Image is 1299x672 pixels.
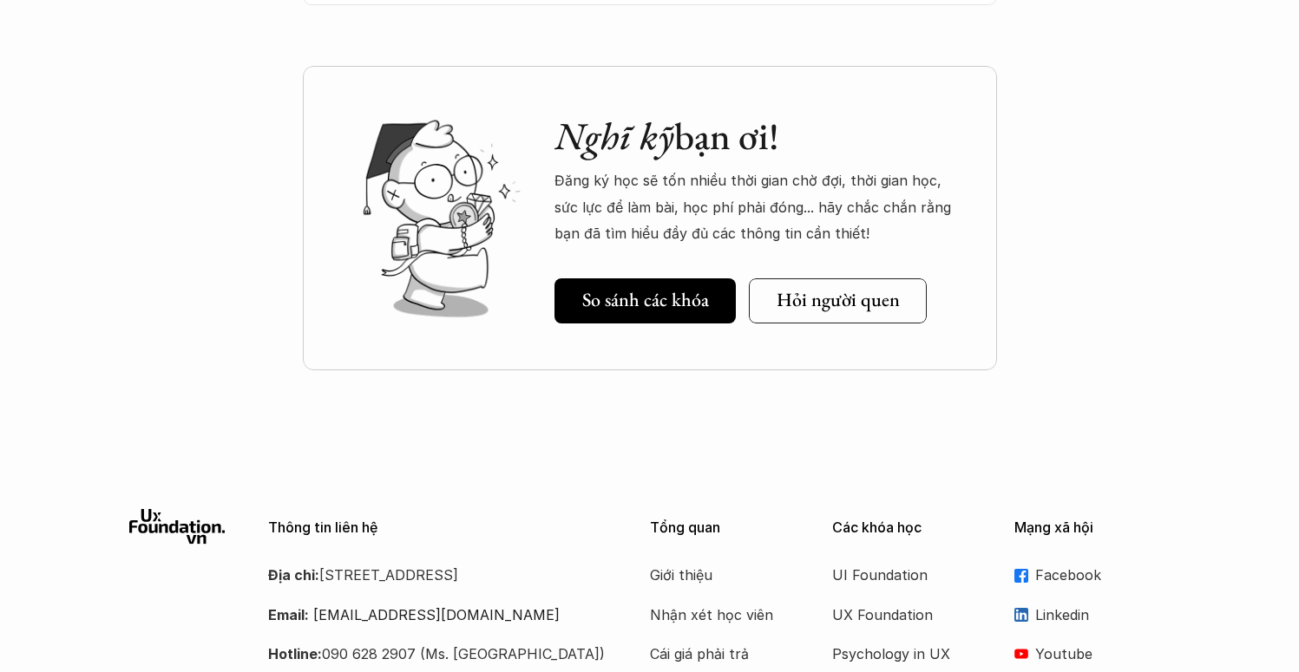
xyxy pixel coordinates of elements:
[554,167,962,246] p: Đăng ký học sẽ tốn nhiều thời gian chờ đợi, thời gian học, sức lực để làm bài, học phí phải đóng....
[268,562,607,588] p: [STREET_ADDRESS]
[749,278,927,323] a: Hỏi người quen
[650,602,789,628] a: Nhận xét học viên
[554,114,962,160] h2: bạn ơi!
[1035,602,1171,628] p: Linkedin
[832,519,988,536] p: Các khóa học
[554,111,674,160] em: Nghĩ kỹ
[832,562,971,588] a: UI Foundation
[650,641,789,667] a: Cái giá phải trả
[554,278,736,323] a: So sánh các khóa
[268,606,309,623] strong: Email:
[268,645,322,662] strong: Hotline:
[268,566,319,584] strong: Địa chỉ:
[1035,641,1171,667] p: Youtube
[313,606,560,623] a: [EMAIL_ADDRESS][DOMAIN_NAME]
[650,562,789,588] a: Giới thiệu
[582,289,709,311] h5: So sánh các khóa
[1014,602,1171,628] a: Linkedin
[1035,562,1171,588] p: Facebook
[650,519,806,536] p: Tổng quan
[1014,641,1171,667] a: Youtube
[1014,519,1171,536] p: Mạng xã hội
[268,519,607,536] p: Thông tin liên hệ
[1014,562,1171,588] a: Facebook
[268,641,607,667] p: 090 628 2907 (Ms. [GEOGRAPHIC_DATA])
[832,602,971,628] a: UX Foundation
[777,289,900,311] h5: Hỏi người quen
